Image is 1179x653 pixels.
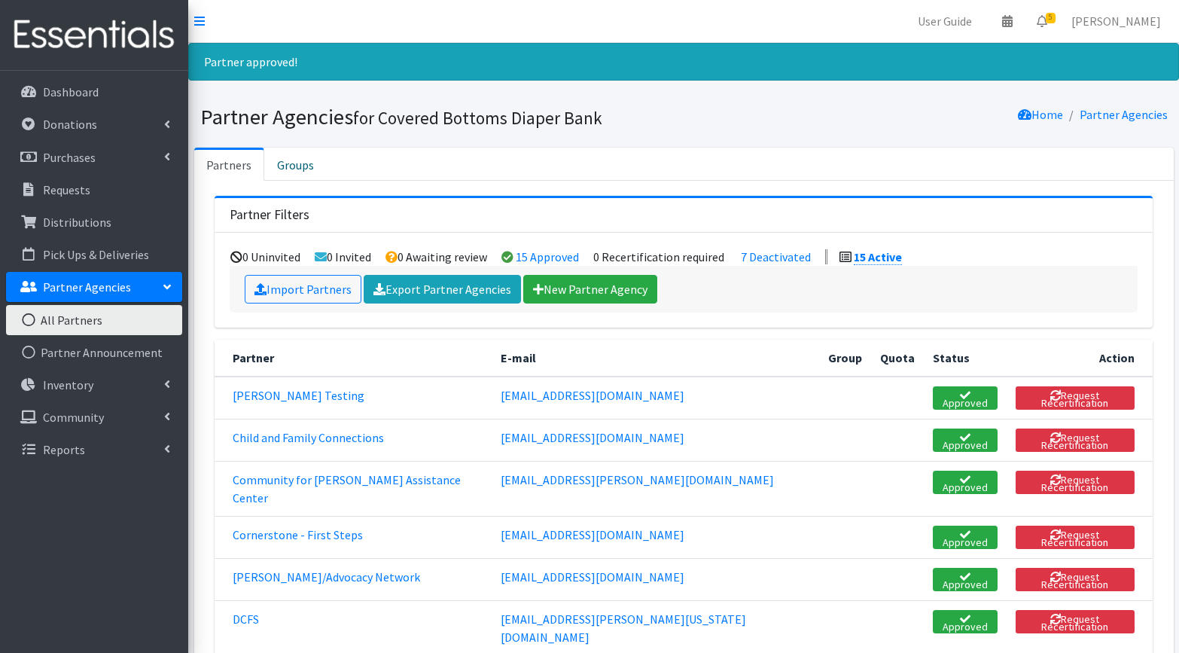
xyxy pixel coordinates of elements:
a: 5 [1025,6,1059,36]
a: Approved [933,610,998,633]
li: 0 Invited [315,249,371,264]
p: Dashboard [43,84,99,99]
a: Partner Announcement [6,337,182,368]
a: [PERSON_NAME]/Advocacy Network [233,569,420,584]
a: Pick Ups & Deliveries [6,240,182,270]
a: Inventory [6,370,182,400]
th: E-mail [492,340,819,377]
div: Partner approved! [188,43,1179,81]
a: All Partners [6,305,182,335]
a: Requests [6,175,182,205]
a: DCFS [233,612,259,627]
a: Cornerstone - First Steps [233,527,363,542]
a: Partners [194,148,264,181]
li: 0 Uninvited [230,249,300,264]
th: Partner [215,340,492,377]
a: Community for [PERSON_NAME] Assistance Center [233,472,461,505]
p: Inventory [43,377,93,392]
th: Status [924,340,1007,377]
a: New Partner Agency [523,275,657,304]
a: Purchases [6,142,182,172]
a: Community [6,402,182,432]
a: Donations [6,109,182,139]
a: Approved [933,526,998,549]
p: Requests [43,182,90,197]
th: Action [1007,340,1153,377]
img: HumanEssentials [6,10,182,60]
small: for Covered Bottoms Diaper Bank [353,107,602,129]
p: Purchases [43,150,96,165]
a: [EMAIL_ADDRESS][DOMAIN_NAME] [501,569,684,584]
a: Approved [933,429,998,452]
button: Request Recertification [1016,429,1135,452]
button: Request Recertification [1016,568,1135,591]
p: Donations [43,117,97,132]
a: Groups [264,148,327,181]
a: 7 Deactivated [741,249,811,264]
a: [EMAIL_ADDRESS][PERSON_NAME][US_STATE][DOMAIN_NAME] [501,612,746,645]
a: [EMAIL_ADDRESS][DOMAIN_NAME] [501,527,684,542]
a: Partner Agencies [6,272,182,302]
a: Approved [933,568,998,591]
a: [PERSON_NAME] [1059,6,1173,36]
li: 0 Awaiting review [385,249,487,264]
a: Reports [6,435,182,465]
p: Pick Ups & Deliveries [43,247,149,262]
a: Home [1018,107,1063,122]
a: Import Partners [245,275,361,304]
p: Distributions [43,215,111,230]
a: Approved [933,471,998,494]
li: 0 Recertification required [593,249,724,264]
h1: Partner Agencies [200,104,678,130]
a: Partner Agencies [1080,107,1168,122]
span: 5 [1046,13,1056,23]
button: Request Recertification [1016,610,1135,633]
a: 15 Approved [516,249,579,264]
a: 15 Active [854,249,902,265]
a: Child and Family Connections [233,430,384,445]
a: Dashboard [6,77,182,107]
h3: Partner Filters [230,207,309,223]
p: Community [43,410,104,425]
a: [EMAIL_ADDRESS][DOMAIN_NAME] [501,430,684,445]
th: Quota [871,340,924,377]
p: Partner Agencies [43,279,131,294]
a: Approved [933,386,998,410]
p: Reports [43,442,85,457]
a: [EMAIL_ADDRESS][DOMAIN_NAME] [501,388,684,403]
a: [EMAIL_ADDRESS][PERSON_NAME][DOMAIN_NAME] [501,472,774,487]
a: Distributions [6,207,182,237]
button: Request Recertification [1016,386,1135,410]
button: Request Recertification [1016,471,1135,494]
a: User Guide [906,6,984,36]
a: Export Partner Agencies [364,275,521,304]
a: [PERSON_NAME] Testing [233,388,364,403]
button: Request Recertification [1016,526,1135,549]
th: Group [819,340,871,377]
